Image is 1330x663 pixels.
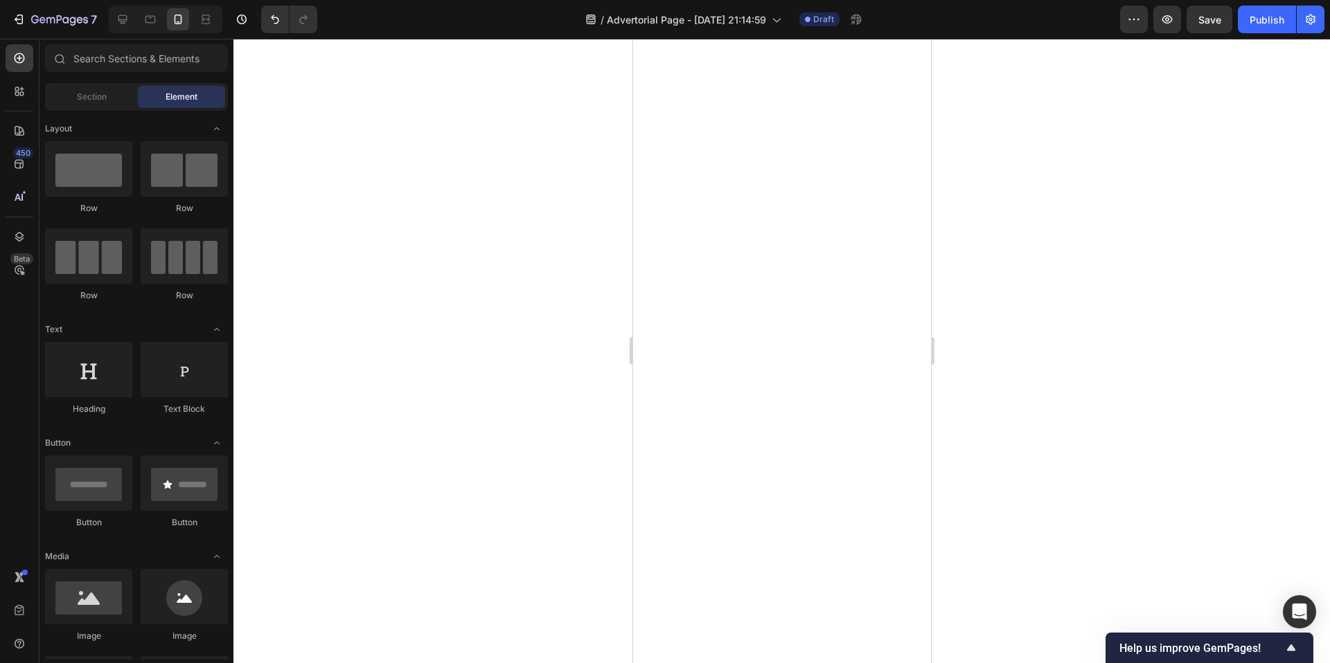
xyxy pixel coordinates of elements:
div: Row [45,202,132,215]
span: Section [77,91,107,103]
button: Publish [1238,6,1296,33]
div: Button [141,516,228,529]
span: Layout [45,122,72,135]
div: Text Block [141,403,228,415]
input: Search Sections & Elements [45,44,228,72]
div: Row [141,289,228,302]
span: Toggle open [206,318,228,340]
span: / [601,12,604,27]
span: Text [45,323,62,336]
span: Draft [813,13,834,26]
div: Heading [45,403,132,415]
div: 450 [13,147,33,158]
div: Publish [1250,12,1284,27]
span: Button [45,437,71,449]
span: Help us improve GemPages! [1119,642,1283,655]
div: Open Intercom Messenger [1283,595,1316,628]
p: 7 [91,11,97,28]
div: Image [141,630,228,642]
div: Button [45,516,132,529]
span: Save [1198,14,1221,26]
div: Beta [10,253,33,264]
button: Show survey - Help us improve GemPages! [1119,639,1300,656]
span: Toggle open [206,432,228,454]
iframe: Design area [633,39,931,663]
button: 7 [6,6,103,33]
span: Element [166,91,197,103]
div: Undo/Redo [261,6,317,33]
div: Row [141,202,228,215]
span: Toggle open [206,118,228,140]
span: Advertorial Page - [DATE] 21:14:59 [607,12,766,27]
span: Toggle open [206,545,228,567]
div: Image [45,630,132,642]
div: Row [45,289,132,302]
button: Save [1187,6,1232,33]
span: Media [45,550,69,563]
